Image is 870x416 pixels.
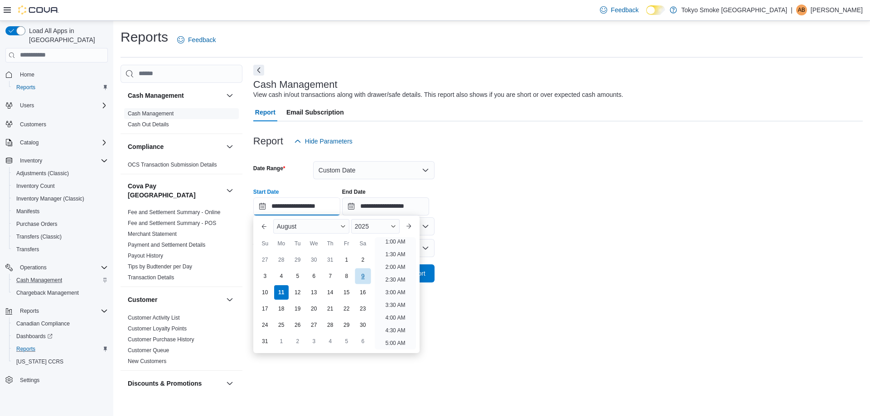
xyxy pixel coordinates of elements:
[258,318,272,332] div: day-24
[20,307,39,315] span: Reports
[273,219,349,234] div: Button. Open the month selector. August is currently selected.
[13,287,108,298] span: Chargeback Management
[128,121,169,128] a: Cash Out Details
[121,159,242,174] div: Compliance
[128,336,194,343] a: Customer Purchase History
[2,68,111,81] button: Home
[2,261,111,274] button: Operations
[274,334,289,349] div: day-1
[9,167,111,180] button: Adjustments (Classic)
[16,100,38,111] button: Users
[305,137,353,146] span: Hide Parameters
[9,230,111,243] button: Transfers (Classic)
[13,318,73,329] a: Canadian Compliance
[307,253,321,267] div: day-30
[188,35,216,44] span: Feedback
[13,181,58,191] a: Inventory Count
[128,231,177,237] a: Merchant Statement
[253,136,283,147] h3: Report
[16,195,84,202] span: Inventory Manager (Classic)
[382,274,409,285] li: 2:30 AM
[382,300,409,311] li: 3:30 AM
[13,168,108,179] span: Adjustments (Classic)
[13,331,56,342] a: Dashboards
[375,237,416,349] ul: Time
[2,305,111,317] button: Reports
[16,262,50,273] button: Operations
[382,325,409,336] li: 4:30 AM
[13,206,108,217] span: Manifests
[2,154,111,167] button: Inventory
[128,241,205,249] span: Payment and Settlement Details
[128,263,192,270] a: Tips by Budtender per Day
[323,236,338,251] div: Th
[128,142,164,151] h3: Compliance
[16,358,63,365] span: [US_STATE] CCRS
[128,142,222,151] button: Compliance
[20,264,47,271] span: Operations
[128,182,222,200] button: Cova Pay [GEOGRAPHIC_DATA]
[382,338,409,349] li: 5:00 AM
[13,231,65,242] a: Transfers (Classic)
[2,117,111,130] button: Customers
[128,295,157,304] h3: Customer
[13,244,43,255] a: Transfers
[274,301,289,316] div: day-18
[596,1,642,19] a: Feedback
[13,219,61,230] a: Purchase Orders
[382,312,409,323] li: 4:00 AM
[20,377,39,384] span: Settings
[9,287,111,299] button: Chargeback Management
[9,330,111,343] a: Dashboards
[128,325,187,332] a: Customer Loyalty Points
[16,208,39,215] span: Manifests
[16,155,108,166] span: Inventory
[224,378,235,389] button: Discounts & Promotions
[9,81,111,94] button: Reports
[307,236,321,251] div: We
[323,253,338,267] div: day-31
[13,193,88,204] a: Inventory Manager (Classic)
[16,246,39,253] span: Transfers
[356,285,370,300] div: day-16
[339,269,354,283] div: day-8
[16,69,108,80] span: Home
[16,100,108,111] span: Users
[20,121,46,128] span: Customers
[274,236,289,251] div: Mo
[13,82,39,93] a: Reports
[128,274,174,281] span: Transaction Details
[16,262,108,273] span: Operations
[128,379,222,388] button: Discounts & Promotions
[798,5,805,15] span: AB
[128,110,174,117] a: Cash Management
[20,102,34,109] span: Users
[382,236,409,247] li: 1:00 AM
[258,253,272,267] div: day-27
[681,5,788,15] p: Tokyo Smoke [GEOGRAPHIC_DATA]
[339,301,354,316] div: day-22
[16,182,55,190] span: Inventory Count
[174,31,219,49] a: Feedback
[290,236,305,251] div: Tu
[128,347,169,354] span: Customer Queue
[258,236,272,251] div: Su
[401,219,416,234] button: Next month
[128,209,221,216] span: Fee and Settlement Summary - Online
[257,219,271,234] button: Previous Month
[13,275,108,286] span: Cash Management
[9,205,111,218] button: Manifests
[16,233,62,240] span: Transfers (Classic)
[128,110,174,117] span: Cash Management
[323,269,338,283] div: day-7
[307,269,321,283] div: day-6
[128,358,166,364] a: New Customers
[253,165,285,172] label: Date Range
[18,5,59,14] img: Cova
[20,71,34,78] span: Home
[128,253,163,259] a: Payout History
[128,230,177,238] span: Merchant Statement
